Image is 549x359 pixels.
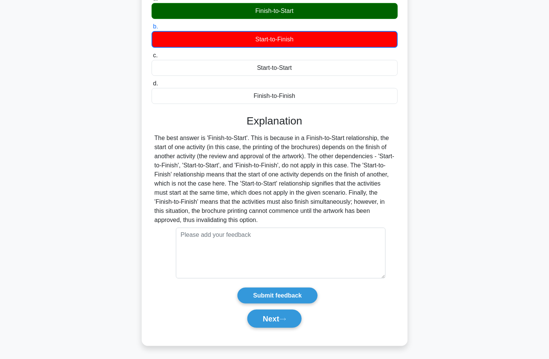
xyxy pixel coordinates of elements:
h3: Explanation [156,115,393,128]
div: Finish-to-Finish [152,88,398,104]
button: Next [247,310,302,328]
input: Submit feedback [237,288,317,304]
div: Start-to-Finish [152,31,398,48]
div: Start-to-Start [152,60,398,76]
span: d. [153,80,158,87]
div: The best answer is 'Finish-to-Start'. This is because in a Finish-to-Start relationship, the star... [155,134,395,225]
span: c. [153,52,158,58]
span: b. [153,23,158,30]
div: Finish-to-Start [152,3,398,19]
